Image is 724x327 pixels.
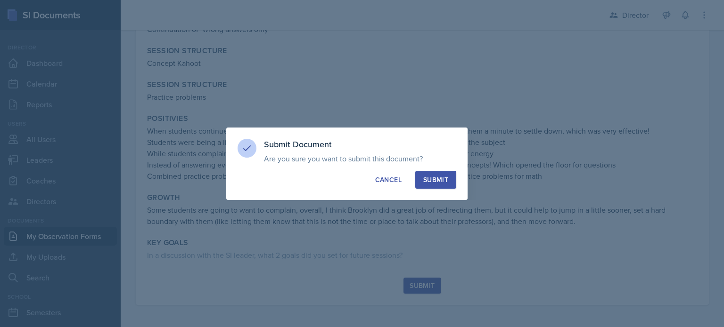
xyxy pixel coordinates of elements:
[375,175,402,184] div: Cancel
[264,139,456,150] h3: Submit Document
[367,171,410,189] button: Cancel
[415,171,456,189] button: Submit
[423,175,448,184] div: Submit
[264,154,456,163] p: Are you sure you want to submit this document?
